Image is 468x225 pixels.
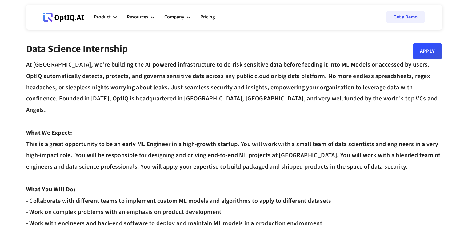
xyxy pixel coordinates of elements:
[94,8,117,27] div: Product
[26,185,76,194] strong: What You Will Do:
[94,13,111,21] div: Product
[26,129,72,137] strong: What We Expect:
[127,8,154,27] div: Resources
[386,11,425,23] a: Get a Demo
[200,8,215,27] a: Pricing
[164,13,184,21] div: Company
[43,8,84,27] a: Webflow Homepage
[164,8,190,27] div: Company
[413,43,442,59] a: Apply
[127,13,148,21] div: Resources
[26,42,128,56] strong: Data Science Internship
